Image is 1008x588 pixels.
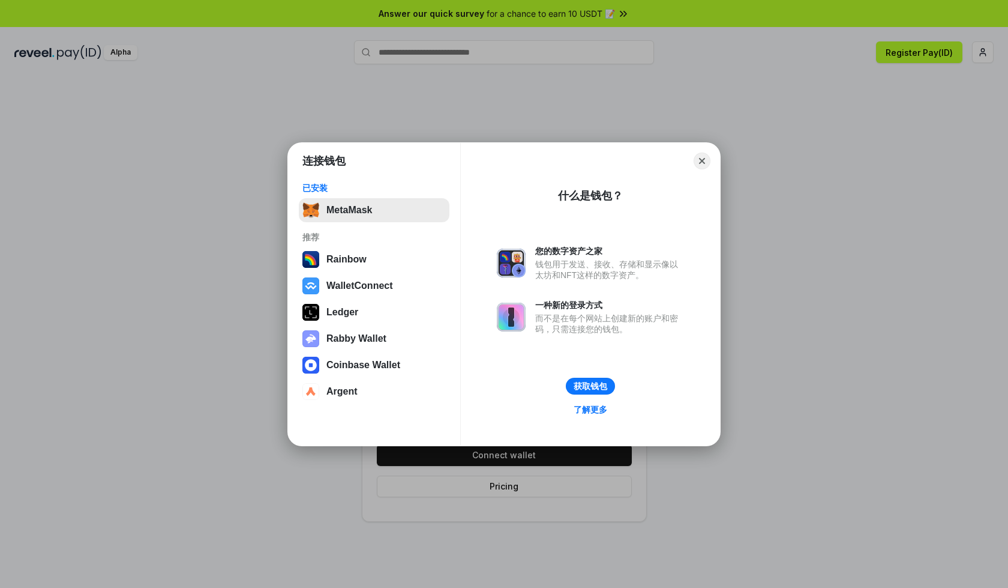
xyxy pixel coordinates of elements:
[497,249,526,277] img: svg+xml,%3Csvg%20xmlns%3D%22http%3A%2F%2Fwww.w3.org%2F2000%2Fsvg%22%20fill%3D%22none%22%20viewBox...
[574,404,607,415] div: 了解更多
[535,300,684,311] div: 一种新的登录方式
[302,304,319,321] img: svg+xml,%3Csvg%20xmlns%3D%22http%3A%2F%2Fwww.w3.org%2F2000%2Fsvg%22%20width%3D%2228%22%20height%3...
[326,333,386,344] div: Rabby Wallet
[535,246,684,256] div: 您的数字资产之家
[299,300,449,324] button: Ledger
[302,232,446,243] div: 推荐
[535,313,684,335] div: 而不是在每个网站上创建新的账户和密码，只需连接您的钱包。
[694,153,710,169] button: Close
[326,254,367,265] div: Rainbow
[299,353,449,377] button: Coinbase Wallet
[299,198,449,222] button: MetaMask
[566,378,615,395] button: 获取钱包
[326,386,358,397] div: Argent
[302,183,446,193] div: 已安装
[302,383,319,400] img: svg+xml,%3Csvg%20width%3D%2228%22%20height%3D%2228%22%20viewBox%3D%220%200%2028%2028%22%20fill%3D...
[302,202,319,219] img: svg+xml,%3Csvg%20fill%3D%22none%22%20height%3D%2233%22%20viewBox%3D%220%200%2035%2033%22%20width%...
[299,380,449,404] button: Argent
[302,277,319,294] img: svg+xml,%3Csvg%20width%3D%2228%22%20height%3D%2228%22%20viewBox%3D%220%200%2028%2028%22%20fill%3D...
[299,247,449,271] button: Rainbow
[326,307,358,318] div: Ledger
[299,327,449,351] button: Rabby Wallet
[326,280,393,291] div: WalletConnect
[574,381,607,392] div: 获取钱包
[302,251,319,268] img: svg+xml,%3Csvg%20width%3D%22120%22%20height%3D%22120%22%20viewBox%3D%220%200%20120%20120%22%20fil...
[302,357,319,374] img: svg+xml,%3Csvg%20width%3D%2228%22%20height%3D%2228%22%20viewBox%3D%220%200%2028%2028%22%20fill%3D...
[326,360,400,371] div: Coinbase Wallet
[326,205,372,216] div: MetaMask
[497,303,526,332] img: svg+xml,%3Csvg%20xmlns%3D%22http%3A%2F%2Fwww.w3.org%2F2000%2Fsvg%22%20fill%3D%22none%22%20viewBox...
[558,189,623,203] div: 什么是钱包？
[302,154,346,168] h1: 连接钱包
[299,274,449,298] button: WalletConnect
[302,330,319,347] img: svg+xml,%3Csvg%20xmlns%3D%22http%3A%2F%2Fwww.w3.org%2F2000%2Fsvg%22%20fill%3D%22none%22%20viewBox...
[566,402,614,417] a: 了解更多
[535,259,684,280] div: 钱包用于发送、接收、存储和显示像以太坊和NFT这样的数字资产。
